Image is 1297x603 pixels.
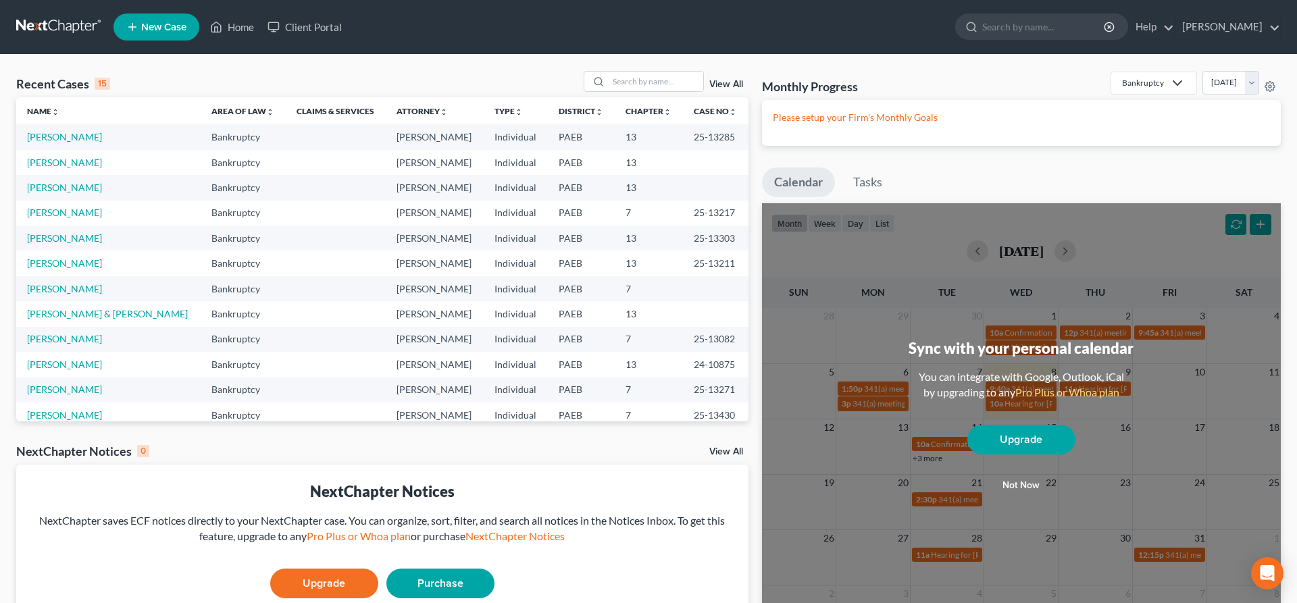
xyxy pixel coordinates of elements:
[484,377,548,402] td: Individual
[484,276,548,301] td: Individual
[548,226,615,251] td: PAEB
[841,167,894,197] a: Tasks
[27,333,102,344] a: [PERSON_NAME]
[773,111,1270,124] p: Please setup your Firm's Monthly Goals
[615,226,683,251] td: 13
[548,352,615,377] td: PAEB
[201,327,286,352] td: Bankruptcy
[484,124,548,149] td: Individual
[27,513,738,544] div: NextChapter saves ECF notices directly to your NextChapter case. You can organize, sort, filter, ...
[201,175,286,200] td: Bankruptcy
[27,232,102,244] a: [PERSON_NAME]
[484,327,548,352] td: Individual
[16,76,110,92] div: Recent Cases
[909,338,1134,359] div: Sync with your personal calendar
[615,377,683,402] td: 7
[386,327,483,352] td: [PERSON_NAME]
[615,175,683,200] td: 13
[615,201,683,226] td: 7
[51,108,59,116] i: unfold_more
[386,301,483,326] td: [PERSON_NAME]
[27,409,102,421] a: [PERSON_NAME]
[201,276,286,301] td: Bankruptcy
[484,226,548,251] td: Individual
[484,150,548,175] td: Individual
[16,443,149,459] div: NextChapter Notices
[484,175,548,200] td: Individual
[27,481,738,502] div: NextChapter Notices
[201,150,286,175] td: Bankruptcy
[201,251,286,276] td: Bankruptcy
[386,251,483,276] td: [PERSON_NAME]
[27,106,59,116] a: Nameunfold_more
[548,327,615,352] td: PAEB
[27,359,102,370] a: [PERSON_NAME]
[1175,15,1280,39] a: [PERSON_NAME]
[615,352,683,377] td: 13
[1251,557,1283,589] div: Open Intercom Messenger
[201,377,286,402] td: Bankruptcy
[386,402,483,427] td: [PERSON_NAME]
[709,80,743,89] a: View All
[683,124,748,149] td: 25-13285
[615,402,683,427] td: 7
[548,124,615,149] td: PAEB
[709,447,743,456] a: View All
[967,472,1075,499] button: Not now
[27,283,102,294] a: [PERSON_NAME]
[27,207,102,218] a: [PERSON_NAME]
[386,175,483,200] td: [PERSON_NAME]
[95,78,110,90] div: 15
[141,22,186,32] span: New Case
[386,226,483,251] td: [PERSON_NAME]
[484,251,548,276] td: Individual
[548,150,615,175] td: PAEB
[1129,15,1174,39] a: Help
[386,276,483,301] td: [PERSON_NAME]
[484,352,548,377] td: Individual
[201,402,286,427] td: Bankruptcy
[615,251,683,276] td: 13
[386,150,483,175] td: [PERSON_NAME]
[440,108,448,116] i: unfold_more
[615,276,683,301] td: 7
[27,308,188,319] a: [PERSON_NAME] & [PERSON_NAME]
[683,327,748,352] td: 25-13082
[595,108,603,116] i: unfold_more
[286,97,386,124] th: Claims & Services
[386,569,494,598] a: Purchase
[615,150,683,175] td: 13
[683,251,748,276] td: 25-13211
[729,108,737,116] i: unfold_more
[201,352,286,377] td: Bankruptcy
[548,377,615,402] td: PAEB
[683,226,748,251] td: 25-13303
[683,201,748,226] td: 25-13217
[201,124,286,149] td: Bankruptcy
[465,529,565,542] a: NextChapter Notices
[967,425,1075,454] a: Upgrade
[762,78,858,95] h3: Monthly Progress
[484,402,548,427] td: Individual
[27,182,102,193] a: [PERSON_NAME]
[137,445,149,457] div: 0
[548,251,615,276] td: PAEB
[548,402,615,427] td: PAEB
[683,402,748,427] td: 25-13430
[201,301,286,326] td: Bankruptcy
[559,106,603,116] a: Districtunfold_more
[548,301,615,326] td: PAEB
[913,369,1129,400] div: You can integrate with Google, Outlook, iCal by upgrading to any
[270,569,378,598] a: Upgrade
[27,157,102,168] a: [PERSON_NAME]
[386,377,483,402] td: [PERSON_NAME]
[663,108,671,116] i: unfold_more
[609,72,703,91] input: Search by name...
[515,108,523,116] i: unfold_more
[386,124,483,149] td: [PERSON_NAME]
[27,384,102,395] a: [PERSON_NAME]
[203,15,261,39] a: Home
[484,201,548,226] td: Individual
[266,108,274,116] i: unfold_more
[27,131,102,142] a: [PERSON_NAME]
